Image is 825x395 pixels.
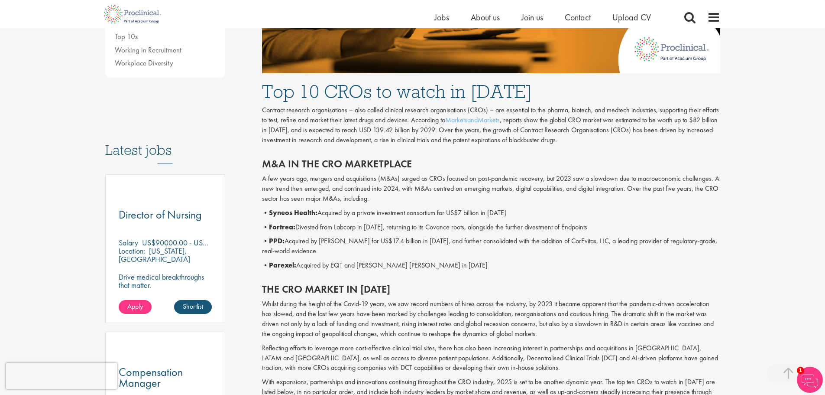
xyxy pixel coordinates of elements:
[565,12,591,23] a: Contact
[262,236,720,256] p: • Acquired by [PERSON_NAME] for US$17.4 billion in [DATE], and further consolidated with the addi...
[471,12,500,23] a: About us
[105,121,226,163] h3: Latest jobs
[262,174,720,204] p: A few years ago, mergers and acquisitions (M&As) surged as CROs focused on post-pandemic recovery...
[119,246,145,256] span: Location:
[115,32,138,41] a: Top 10s
[142,238,276,248] p: US$90000.00 - US$100000.00 per annum
[119,367,212,388] a: Compensation Manager
[797,367,804,374] span: 1
[119,238,138,248] span: Salary
[119,246,190,264] p: [US_STATE], [GEOGRAPHIC_DATA]
[262,82,720,101] h1: Top 10 CROs to watch in [DATE]
[119,273,212,289] p: Drive medical breakthroughs that matter.
[119,300,152,314] a: Apply
[119,209,212,220] a: Director of Nursing
[262,299,720,339] p: Whilst during the height of the Covid-19 years, we saw record numbers of hires across the industr...
[269,208,317,217] b: Syneos Health:
[269,261,296,270] b: Parexel:
[445,115,500,124] a: MarketsandMarkets
[262,105,720,145] p: Contract research organisations – also called clinical research organisations (CROs) – are essent...
[797,367,823,393] img: Chatbot
[269,222,295,232] b: Fortrea:
[262,222,720,232] p: • Divested from Labcorp in [DATE], returning to its Covance roots, alongside the further divestme...
[262,208,720,218] p: • Acquired by a private investment consortium for US$7 billion in [DATE]
[127,302,143,311] span: Apply
[119,365,183,390] span: Compensation Manager
[115,45,181,55] a: Working in Recruitment
[612,12,651,23] a: Upload CV
[6,363,117,389] iframe: reCAPTCHA
[115,58,173,68] a: Workplace Diversity
[174,300,212,314] a: Shortlist
[262,284,720,295] h2: The CRO market in [DATE]
[434,12,449,23] a: Jobs
[119,207,202,222] span: Director of Nursing
[262,261,720,271] p: • Acquired by EQT and [PERSON_NAME] [PERSON_NAME] in [DATE]
[269,236,285,245] b: PPD:
[521,12,543,23] a: Join us
[262,158,720,170] h2: M&A in the CRO marketplace
[262,343,720,373] p: Reflecting efforts to leverage more cost-effective clinical trial sites, there has also been incr...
